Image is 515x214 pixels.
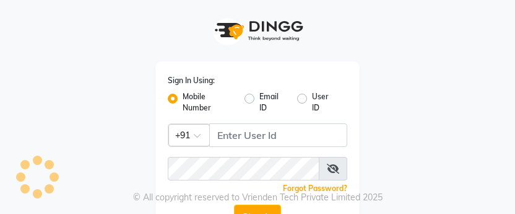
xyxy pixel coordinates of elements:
[312,91,337,114] label: User ID
[183,91,235,114] label: Mobile Number
[283,184,347,193] a: Forgot Password?
[259,91,287,114] label: Email ID
[168,75,215,86] label: Sign In Using:
[168,157,319,181] input: Username
[209,123,347,147] input: Username
[208,12,307,49] img: logo1.svg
